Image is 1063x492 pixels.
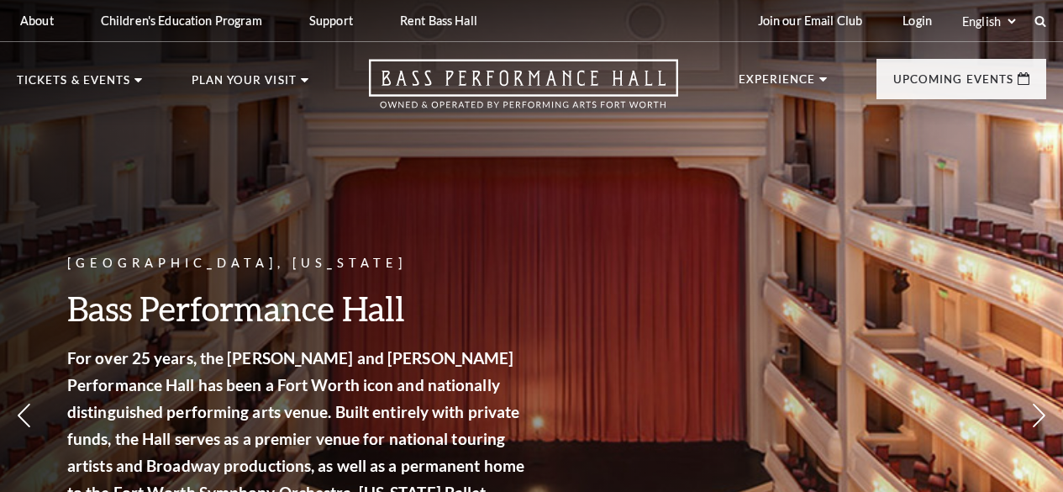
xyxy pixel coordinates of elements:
p: Children's Education Program [101,13,262,28]
p: Plan Your Visit [192,75,297,95]
select: Select: [959,13,1018,29]
p: Experience [739,74,816,94]
p: [GEOGRAPHIC_DATA], [US_STATE] [67,253,529,274]
p: Support [309,13,353,28]
p: Upcoming Events [893,74,1013,94]
p: Tickets & Events [17,75,130,95]
p: Rent Bass Hall [400,13,477,28]
h3: Bass Performance Hall [67,287,529,330]
p: About [20,13,54,28]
